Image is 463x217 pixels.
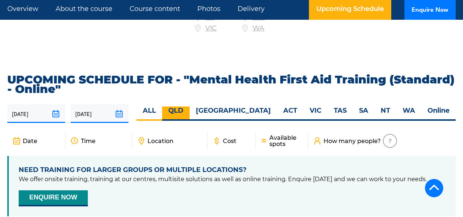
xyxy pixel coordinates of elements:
label: WA [396,106,421,121]
input: From date [7,104,65,123]
span: Cost [223,138,236,144]
label: ACT [277,106,303,121]
label: Online [421,106,456,121]
span: Date [23,138,37,144]
h4: NEED TRAINING FOR LARGER GROUPS OR MULTIPLE LOCATIONS? [19,166,427,174]
label: VIC [303,106,328,121]
label: TAS [328,106,353,121]
label: NT [374,106,396,121]
span: Time [81,138,96,144]
button: ENQUIRE NOW [19,190,88,206]
input: To date [71,104,128,123]
span: Available spots [269,135,303,147]
span: How many people? [324,138,381,144]
h2: UPCOMING SCHEDULE FOR - "Mental Health First Aid Training (Standard) - Online" [7,75,456,94]
p: We offer onsite training, training at our centres, multisite solutions as well as online training... [19,176,427,183]
span: Location [148,138,173,144]
label: SA [353,106,374,121]
label: [GEOGRAPHIC_DATA] [190,106,277,121]
label: ALL [137,106,162,121]
label: QLD [162,106,190,121]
